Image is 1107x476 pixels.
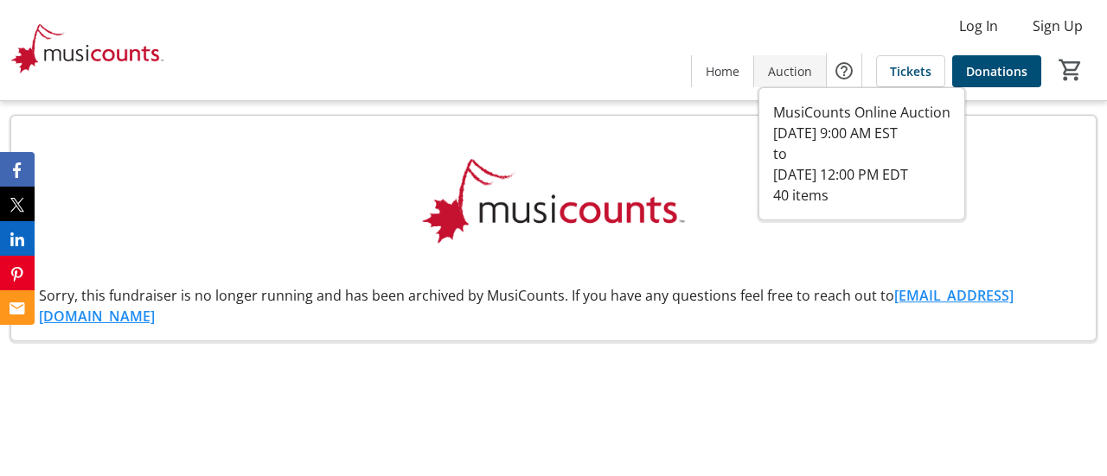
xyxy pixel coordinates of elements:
span: Log In [959,16,998,36]
button: Cart [1055,54,1086,86]
button: Log In [945,12,1012,40]
div: [DATE] 9:00 AM EST [773,123,950,143]
img: MusiCounts's Logo [10,7,164,93]
div: [DATE] 12:00 PM EDT [773,164,950,185]
span: Tickets [890,62,931,80]
span: Auction [768,62,812,80]
img: MusiCounts logo [421,130,686,278]
div: 40 items [773,185,950,206]
div: to [773,143,950,164]
div: Sorry, this fundraiser is no longer running and has been archived by MusiCounts. If you have any ... [25,285,1082,327]
span: Donations [966,62,1027,80]
a: Home [692,55,753,87]
a: Donations [952,55,1041,87]
a: [EMAIL_ADDRESS][DOMAIN_NAME] [39,286,1014,326]
span: Sign Up [1033,16,1083,36]
div: MusiCounts Online Auction [773,102,950,123]
button: Help [827,54,861,88]
button: Sign Up [1019,12,1097,40]
a: Tickets [876,55,945,87]
span: Home [706,62,739,80]
a: Auction [754,55,826,87]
